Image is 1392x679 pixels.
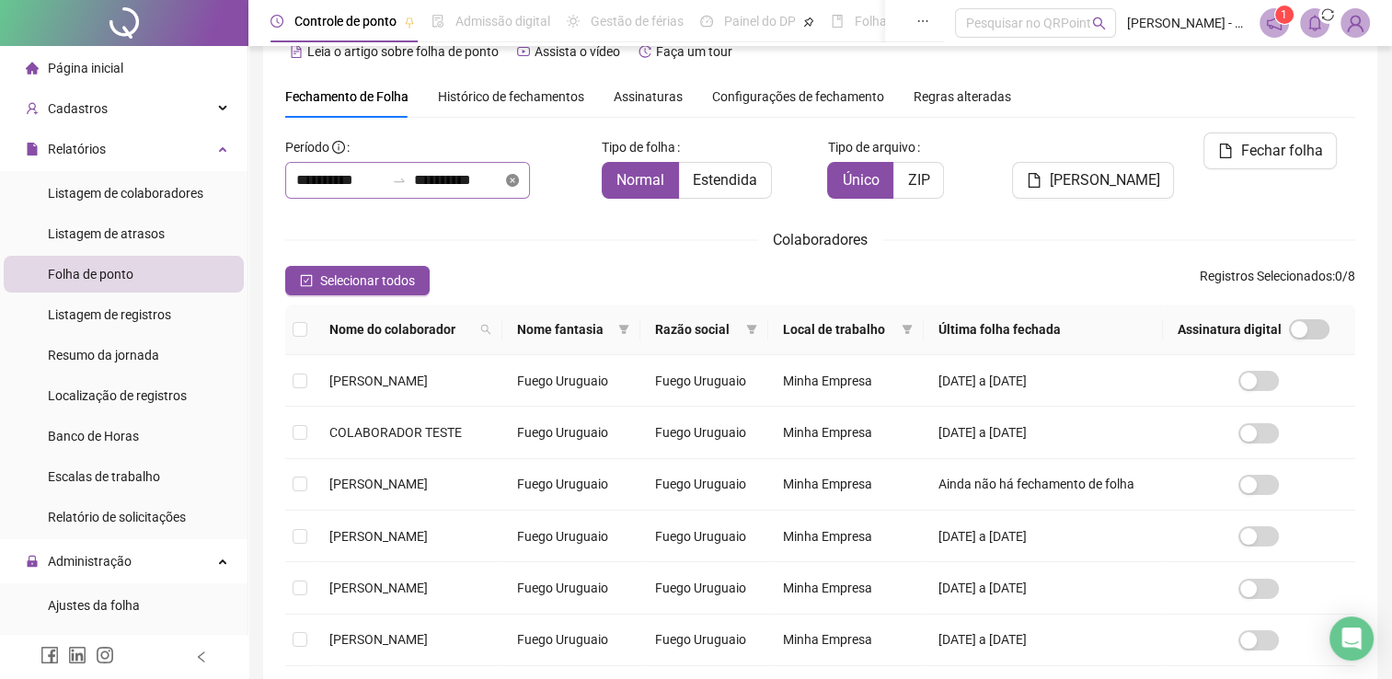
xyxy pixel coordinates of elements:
[924,305,1163,355] th: Última folha fechada
[195,650,208,663] span: left
[768,407,924,458] td: Minha Empresa
[502,407,641,458] td: Fuego Uruguaio
[803,17,814,28] span: pushpin
[455,14,550,29] span: Admissão digital
[480,324,491,335] span: search
[924,511,1163,562] td: [DATE] a [DATE]
[48,186,203,201] span: Listagem de colaboradores
[924,355,1163,407] td: [DATE] a [DATE]
[1240,140,1322,162] span: Fechar folha
[48,348,159,363] span: Resumo da jornada
[48,510,186,524] span: Relatório de solicitações
[68,646,86,664] span: linkedin
[907,171,929,189] span: ZIP
[618,324,629,335] span: filter
[502,511,641,562] td: Fuego Uruguaio
[438,89,584,104] span: Histórico de fechamentos
[783,319,894,339] span: Local de trabalho
[502,562,641,614] td: Fuego Uruguaio
[1092,17,1106,30] span: search
[270,15,283,28] span: clock-circle
[916,15,929,28] span: ellipsis
[773,231,868,248] span: Colaboradores
[768,355,924,407] td: Minha Empresa
[329,374,428,388] span: [PERSON_NAME]
[602,137,675,157] span: Tipo de folha
[404,17,415,28] span: pushpin
[712,90,884,103] span: Configurações de fechamento
[1306,15,1323,31] span: bell
[502,355,641,407] td: Fuego Uruguaio
[48,388,187,403] span: Localização de registros
[1027,173,1041,188] span: file
[48,307,171,322] span: Listagem de registros
[392,173,407,188] span: to
[902,324,913,335] span: filter
[1200,266,1355,295] span: : 0 / 8
[1127,13,1248,33] span: [PERSON_NAME] - Fuego Uruguaio
[506,174,519,187] span: close-circle
[1329,616,1374,661] div: Open Intercom Messenger
[1266,15,1283,31] span: notification
[502,459,641,511] td: Fuego Uruguaio
[285,140,329,155] span: Período
[1200,269,1332,283] span: Registros Selecionados
[96,646,114,664] span: instagram
[40,646,59,664] span: facebook
[1316,3,1339,26] span: sync
[1341,9,1369,37] img: 91582
[655,319,739,339] span: Razão social
[638,45,651,58] span: history
[26,102,39,115] span: user-add
[329,319,473,339] span: Nome do colaborador
[517,45,530,58] span: youtube
[924,615,1163,666] td: [DATE] a [DATE]
[535,44,620,59] span: Assista o vídeo
[26,62,39,75] span: home
[746,324,757,335] span: filter
[48,101,108,116] span: Cadastros
[1218,144,1233,158] span: file
[300,274,313,287] span: check-square
[1178,319,1282,339] span: Assinatura digital
[48,226,165,241] span: Listagem de atrasos
[640,562,768,614] td: Fuego Uruguaio
[48,469,160,484] span: Escalas de trabalho
[329,529,428,544] span: [PERSON_NAME]
[656,44,732,59] span: Faça um tour
[48,598,140,613] span: Ajustes da folha
[700,15,713,28] span: dashboard
[1203,132,1337,169] button: Fechar folha
[640,459,768,511] td: Fuego Uruguaio
[329,632,428,647] span: [PERSON_NAME]
[332,141,345,154] span: info-circle
[48,429,139,443] span: Banco de Horas
[640,615,768,666] td: Fuego Uruguaio
[477,316,495,343] span: search
[640,511,768,562] td: Fuego Uruguaio
[614,90,683,103] span: Assinaturas
[768,615,924,666] td: Minha Empresa
[48,61,123,75] span: Página inicial
[924,407,1163,458] td: [DATE] a [DATE]
[768,511,924,562] td: Minha Empresa
[640,355,768,407] td: Fuego Uruguaio
[742,316,761,343] span: filter
[290,45,303,58] span: file-text
[329,581,428,595] span: [PERSON_NAME]
[294,14,397,29] span: Controle de ponto
[842,171,879,189] span: Único
[307,44,499,59] span: Leia o artigo sobre folha de ponto
[48,554,132,569] span: Administração
[26,555,39,568] span: lock
[591,14,684,29] span: Gestão de férias
[1049,169,1159,191] span: [PERSON_NAME]
[898,316,916,343] span: filter
[392,173,407,188] span: swap-right
[431,15,444,28] span: file-done
[615,316,633,343] span: filter
[48,142,106,156] span: Relatórios
[502,615,641,666] td: Fuego Uruguaio
[616,171,664,189] span: Normal
[724,14,796,29] span: Painel do DP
